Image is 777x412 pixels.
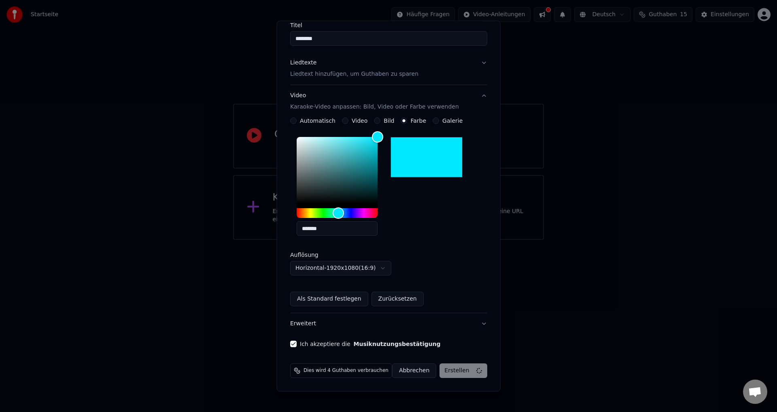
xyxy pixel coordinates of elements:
p: Karaoke-Video anpassen: Bild, Video oder Farbe verwenden [290,103,459,111]
button: Als Standard festlegen [290,292,368,307]
label: Video [352,118,367,124]
label: Bild [384,118,394,124]
button: Ich akzeptiere die [353,342,440,347]
button: Zurücksetzen [371,292,423,307]
p: Liedtext hinzufügen, um Guthaben zu sparen [290,70,418,79]
div: Color [297,137,378,204]
button: VideoKaraoke-Video anpassen: Bild, Video oder Farbe verwenden [290,85,487,118]
label: Galerie [442,118,463,124]
label: Automatisch [300,118,335,124]
div: Liedtexte [290,59,316,67]
div: VideoKaraoke-Video anpassen: Bild, Video oder Farbe verwenden [290,118,487,313]
button: Abbrechen [392,364,436,378]
div: Video [290,92,459,111]
label: Auflösung [290,252,371,258]
span: Dies wird 4 Guthaben verbrauchen [304,368,388,374]
button: LiedtexteLiedtext hinzufügen, um Guthaben zu sparen [290,53,487,85]
label: Ich akzeptiere die [300,342,440,347]
label: Titel [290,23,487,28]
label: Farbe [410,118,426,124]
button: Erweitert [290,314,487,335]
div: Hue [297,209,378,218]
